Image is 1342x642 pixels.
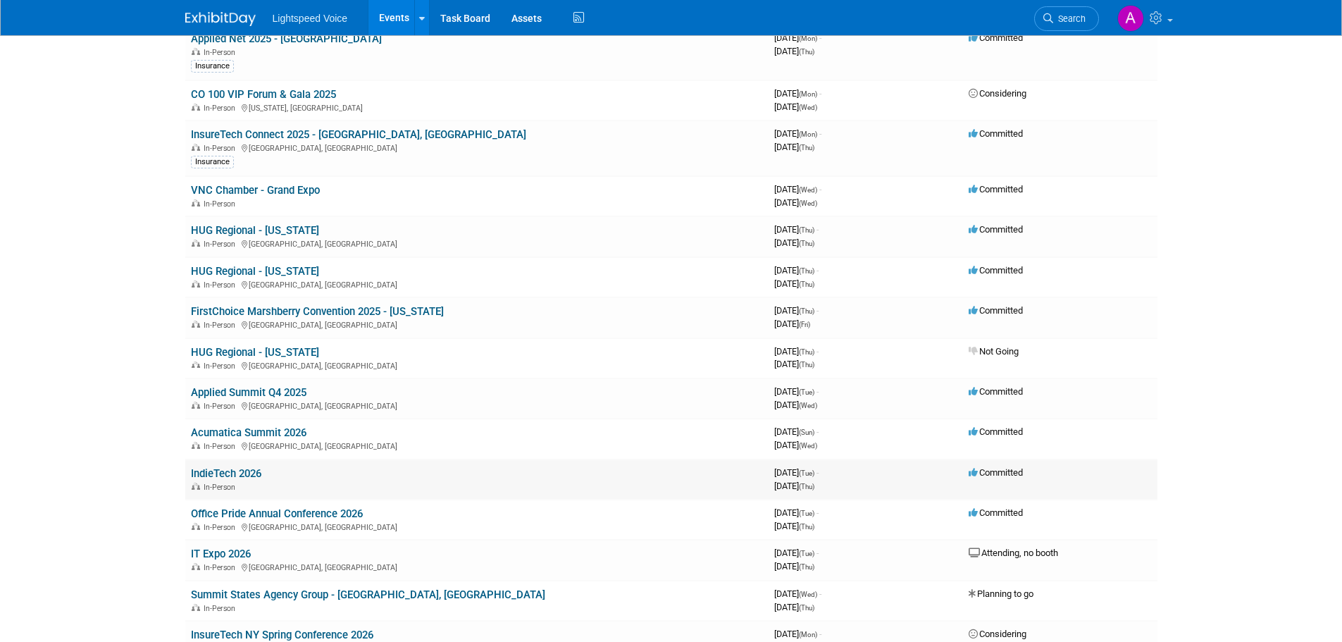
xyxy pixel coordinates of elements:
a: InsureTech Connect 2025 - [GEOGRAPHIC_DATA], [GEOGRAPHIC_DATA] [191,128,526,141]
span: (Thu) [799,483,814,490]
span: - [819,88,821,99]
span: (Mon) [799,130,817,138]
span: (Fri) [799,321,810,328]
span: [DATE] [774,359,814,369]
div: [GEOGRAPHIC_DATA], [GEOGRAPHIC_DATA] [191,319,763,330]
div: Insurance [191,60,234,73]
span: [DATE] [774,346,819,357]
div: [GEOGRAPHIC_DATA], [GEOGRAPHIC_DATA] [191,400,763,411]
div: [GEOGRAPHIC_DATA], [GEOGRAPHIC_DATA] [191,142,763,153]
span: [DATE] [774,265,819,276]
span: (Thu) [799,267,814,275]
a: Acumatica Summit 2026 [191,426,306,439]
span: (Thu) [799,240,814,247]
span: (Mon) [799,90,817,98]
span: (Tue) [799,510,814,517]
span: - [819,128,821,139]
span: [DATE] [774,184,821,195]
span: In-Person [204,199,240,209]
span: [DATE] [774,481,814,491]
img: In-Person Event [192,563,200,570]
span: (Wed) [799,186,817,194]
span: - [816,386,819,397]
img: In-Person Event [192,442,200,449]
span: In-Person [204,402,240,411]
span: [DATE] [774,386,819,397]
span: (Wed) [799,199,817,207]
span: (Sun) [799,428,814,436]
span: - [819,588,821,599]
img: In-Person Event [192,321,200,328]
img: In-Person Event [192,104,200,111]
span: [DATE] [774,588,821,599]
span: [DATE] [774,467,819,478]
img: In-Person Event [192,362,200,369]
span: - [819,32,821,43]
span: (Tue) [799,388,814,396]
span: Committed [969,184,1023,195]
img: In-Person Event [192,240,200,247]
span: Committed [969,507,1023,518]
span: (Wed) [799,591,817,598]
span: (Thu) [799,523,814,531]
span: In-Person [204,240,240,249]
div: [GEOGRAPHIC_DATA], [GEOGRAPHIC_DATA] [191,278,763,290]
span: In-Person [204,442,240,451]
a: Search [1034,6,1099,31]
span: Not Going [969,346,1019,357]
span: (Thu) [799,348,814,356]
span: - [816,426,819,437]
span: In-Person [204,604,240,613]
span: Committed [969,305,1023,316]
span: - [816,265,819,276]
span: (Wed) [799,402,817,409]
span: In-Person [204,48,240,57]
span: [DATE] [774,548,819,558]
span: (Mon) [799,35,817,42]
span: [DATE] [774,426,819,437]
span: In-Person [204,144,240,153]
span: In-Person [204,362,240,371]
span: [DATE] [774,237,814,248]
span: In-Person [204,321,240,330]
span: - [819,629,821,639]
img: Andrew Chlebina [1117,5,1144,32]
img: In-Person Event [192,280,200,288]
span: [DATE] [774,101,817,112]
a: Summit States Agency Group - [GEOGRAPHIC_DATA], [GEOGRAPHIC_DATA] [191,588,545,601]
span: In-Person [204,280,240,290]
img: In-Person Event [192,199,200,206]
span: (Tue) [799,550,814,557]
span: - [816,467,819,478]
span: (Mon) [799,631,817,638]
span: [DATE] [774,561,814,572]
a: Office Pride Annual Conference 2026 [191,507,363,520]
span: (Thu) [799,144,814,152]
span: Attending, no booth [969,548,1058,558]
span: - [816,548,819,558]
span: Planning to go [969,588,1033,599]
span: [DATE] [774,602,814,612]
div: [GEOGRAPHIC_DATA], [GEOGRAPHIC_DATA] [191,237,763,249]
img: In-Person Event [192,402,200,409]
span: Committed [969,265,1023,276]
div: Insurance [191,156,234,168]
span: In-Person [204,483,240,492]
span: (Thu) [799,48,814,56]
div: [GEOGRAPHIC_DATA], [GEOGRAPHIC_DATA] [191,521,763,532]
span: [DATE] [774,197,817,208]
span: Considering [969,629,1026,639]
span: Committed [969,128,1023,139]
a: HUG Regional - [US_STATE] [191,346,319,359]
span: [DATE] [774,88,821,99]
span: [DATE] [774,629,821,639]
img: In-Person Event [192,523,200,530]
span: In-Person [204,523,240,532]
span: [DATE] [774,507,819,518]
span: Committed [969,32,1023,43]
span: [DATE] [774,32,821,43]
span: - [816,305,819,316]
a: InsureTech NY Spring Conference 2026 [191,629,373,641]
span: Committed [969,224,1023,235]
span: (Wed) [799,104,817,111]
